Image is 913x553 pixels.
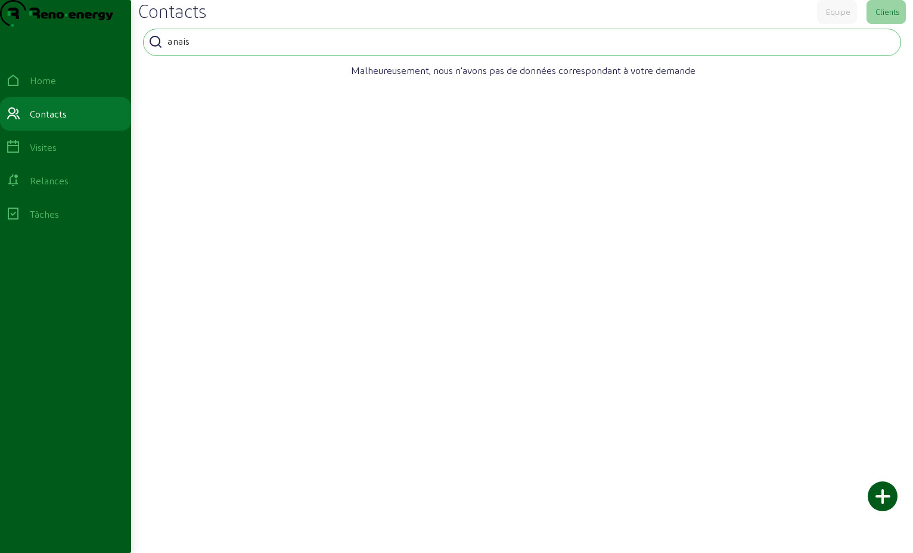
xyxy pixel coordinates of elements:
[30,140,57,155] div: Visites
[875,7,899,17] div: Clients
[30,107,67,121] div: Contacts
[30,207,59,221] div: Tâches
[351,63,695,78] span: Malheureusement, nous n'avons pas de données correspondant à votre demande
[30,174,69,188] div: Relances
[30,73,56,88] div: Home
[826,7,850,17] div: Equipe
